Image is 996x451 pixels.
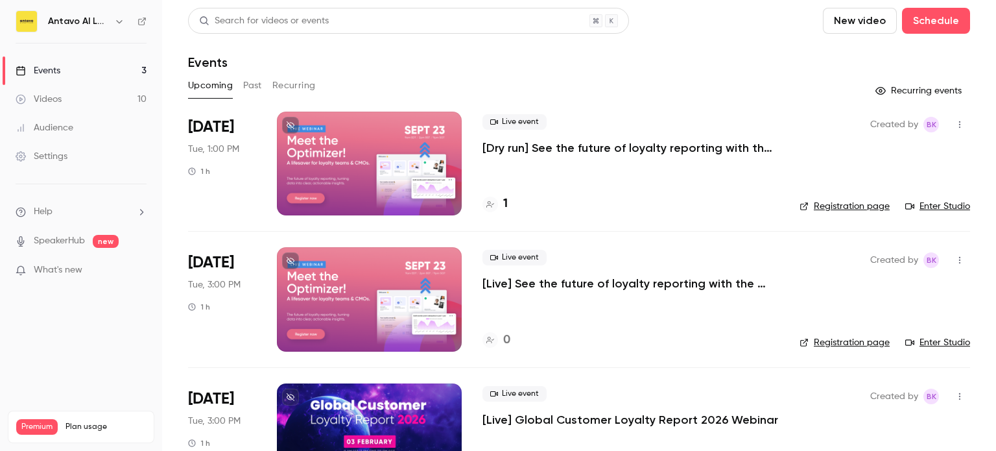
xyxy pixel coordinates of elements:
div: Search for videos or events [199,14,329,28]
a: 0 [482,332,510,349]
span: Created by [870,389,918,404]
h4: 0 [503,332,510,349]
a: 1 [482,195,508,213]
span: BK [927,117,936,132]
span: Tue, 1:00 PM [188,143,239,156]
span: Barbara Kekes Szabo [923,252,939,268]
span: Created by [870,252,918,268]
button: Upcoming [188,75,233,96]
a: Registration page [800,336,890,349]
span: Help [34,205,53,219]
button: Recurring events [870,80,970,101]
div: 1 h [188,438,210,448]
span: [DATE] [188,389,234,409]
div: 1 h [188,302,210,312]
div: 1 h [188,166,210,177]
iframe: Noticeable Trigger [131,265,147,276]
span: Live event [482,114,547,130]
button: Recurring [272,75,316,96]
a: Registration page [800,200,890,213]
a: [Live] See the future of loyalty reporting with the Optimizer [482,276,779,291]
img: Antavo AI Loyalty Cloud [16,11,37,32]
div: Events [16,64,60,77]
span: new [93,235,119,248]
h6: Antavo AI Loyalty Cloud [48,15,109,28]
span: Created by [870,117,918,132]
span: BK [927,252,936,268]
span: Tue, 3:00 PM [188,415,241,428]
h1: Events [188,55,228,70]
span: Barbara Kekes Szabo [923,117,939,132]
div: Audience [16,121,73,134]
button: New video [823,8,897,34]
span: What's new [34,263,82,277]
a: [Dry run] See the future of loyalty reporting with the Optimizer [482,140,779,156]
div: Sep 16 Tue, 1:00 PM (Europe/Budapest) [188,112,256,215]
span: Premium [16,419,58,435]
a: SpeakerHub [34,234,85,248]
span: [DATE] [188,117,234,138]
span: Barbara Kekes Szabo [923,389,939,404]
span: Live event [482,386,547,402]
span: BK [927,389,936,404]
span: Tue, 3:00 PM [188,278,241,291]
button: Schedule [902,8,970,34]
span: [DATE] [188,252,234,273]
span: Live event [482,250,547,265]
div: Videos [16,93,62,106]
div: Settings [16,150,67,163]
h4: 1 [503,195,508,213]
button: Past [243,75,262,96]
a: Enter Studio [905,336,970,349]
li: help-dropdown-opener [16,205,147,219]
a: [Live] Global Customer Loyalty Report 2026 Webinar [482,412,778,428]
span: Plan usage [65,422,146,432]
div: Sep 23 Tue, 3:00 PM (Europe/Budapest) [188,247,256,351]
a: Enter Studio [905,200,970,213]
